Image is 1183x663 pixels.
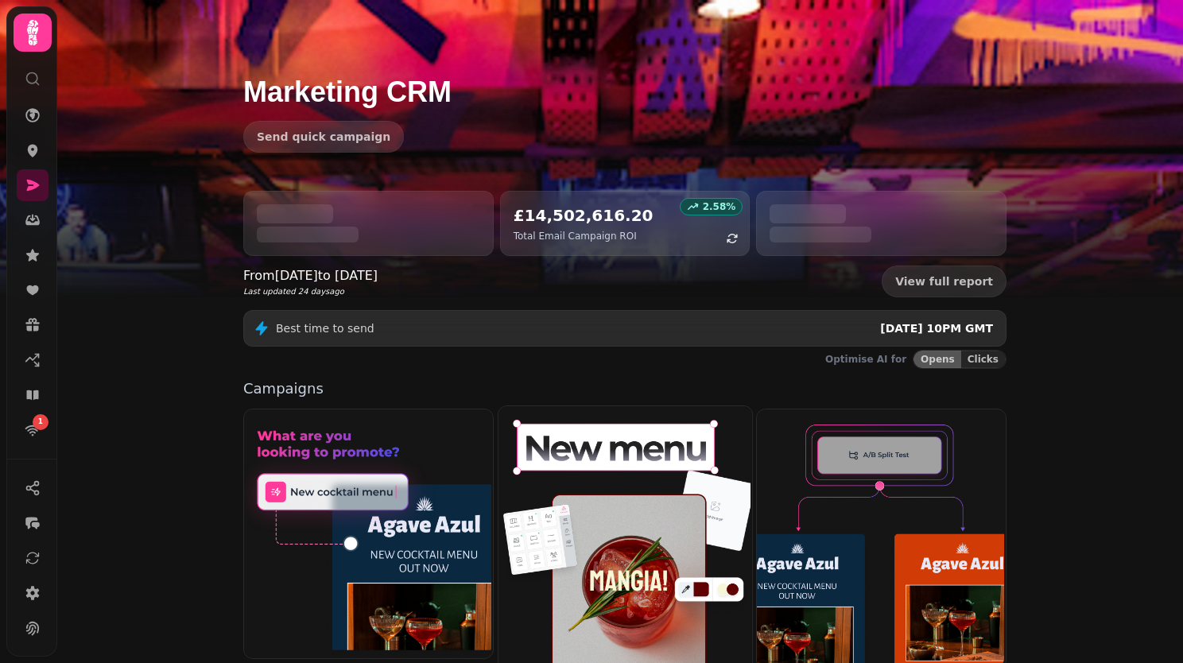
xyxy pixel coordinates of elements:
[257,131,390,142] span: Send quick campaign
[243,382,1007,396] p: Campaigns
[243,121,404,153] button: Send quick campaign
[913,351,961,368] button: Opens
[968,355,999,364] span: Clicks
[703,200,736,213] p: 2.58 %
[514,204,654,227] h2: £14,502,616.20
[882,266,1007,297] a: View full report
[719,225,746,252] button: refresh
[17,414,48,446] a: 1
[921,355,955,364] span: Opens
[38,417,43,428] span: 1
[242,408,491,657] img: Quick Campaign
[825,353,906,366] p: Optimise AI for
[880,322,993,335] span: [DATE] 10PM GMT
[243,38,1007,108] h1: Marketing CRM
[961,351,1006,368] button: Clicks
[276,320,374,336] p: Best time to send
[243,285,378,297] p: Last updated 24 days ago
[243,266,378,285] p: From [DATE] to [DATE]
[514,230,654,242] p: Total Email Campaign ROI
